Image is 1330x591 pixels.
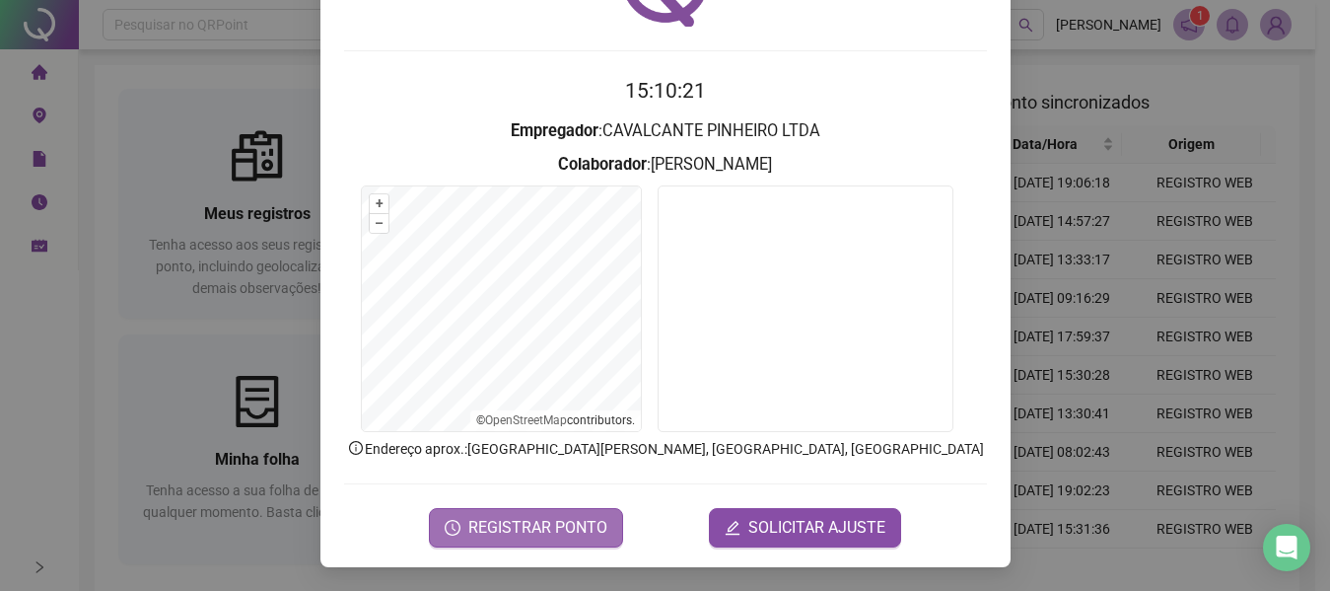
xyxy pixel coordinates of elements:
strong: Empregador [511,121,598,140]
h3: : CAVALCANTE PINHEIRO LTDA [344,118,987,144]
h3: : [PERSON_NAME] [344,152,987,178]
button: – [370,214,388,233]
time: 15:10:21 [625,79,706,103]
button: + [370,194,388,213]
span: clock-circle [445,520,460,536]
span: REGISTRAR PONTO [468,516,607,540]
button: editSOLICITAR AJUSTE [709,508,901,548]
span: info-circle [347,439,365,457]
a: OpenStreetMap [485,413,567,427]
li: © contributors. [476,413,635,427]
p: Endereço aprox. : [GEOGRAPHIC_DATA][PERSON_NAME], [GEOGRAPHIC_DATA], [GEOGRAPHIC_DATA] [344,438,987,460]
span: edit [725,520,740,536]
div: Open Intercom Messenger [1263,524,1310,571]
strong: Colaborador [558,155,647,174]
button: REGISTRAR PONTO [429,508,623,548]
span: SOLICITAR AJUSTE [748,516,885,540]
